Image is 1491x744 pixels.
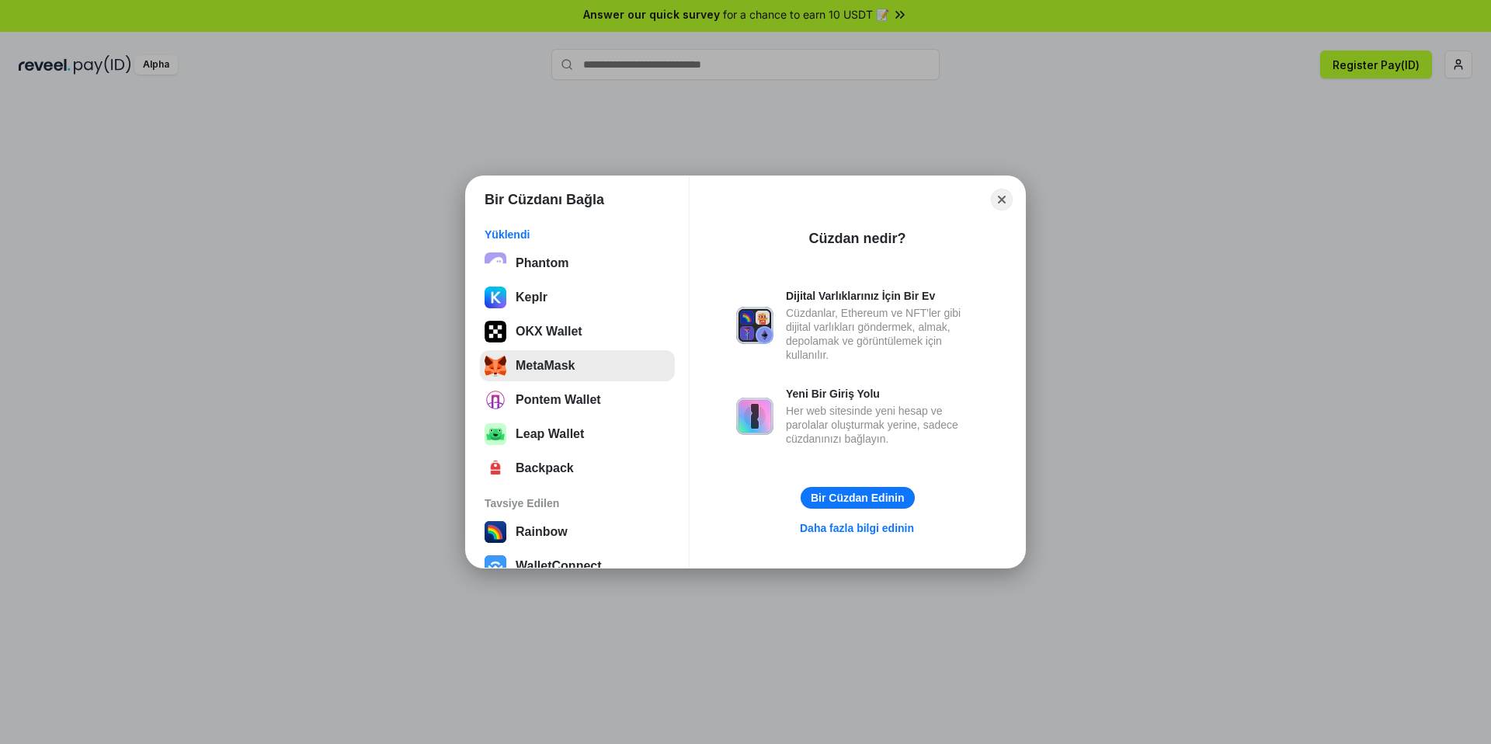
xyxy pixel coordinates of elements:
[736,398,773,435] img: svg+xml,%3Csvg%20xmlns%3D%22http%3A%2F%2Fwww.w3.org%2F2000%2Fsvg%22%20fill%3D%22none%22%20viewBox...
[485,190,604,209] h1: Bir Cüzdanı Bağla
[485,228,670,242] div: Yüklendi
[516,393,601,407] div: Pontem Wallet
[516,525,568,539] div: Rainbow
[801,487,915,509] button: Bir Cüzdan Edinin
[485,321,506,342] img: 5VZ71FV6L7PA3gg3tXrdQ+DgLhC+75Wq3no69P3MC0NFQpx2lL04Ql9gHK1bRDjsSBIvScBnDTk1WrlGIZBorIDEYJj+rhdgn...
[809,229,906,248] div: Cüzdan nedir?
[485,423,506,445] img: svg+xml;base64,PHN2ZyB4bWxucz0iaHR0cDovL3d3dy53My5vcmcvMjAwMC9zdmciIHdpZHRoPSIxNjYiIGhlaWdodD0iMT...
[485,389,506,411] img: svg+xml;base64,PHN2ZyB3aWR0aD0iOTYiIGhlaWdodD0iOTYiIHZpZXdCb3g9IjAgMCA5NiA5NiIgZmlsbD0ibm9uZSIgeG...
[516,427,584,441] div: Leap Wallet
[485,252,506,274] img: epq2vO3P5aLWl15yRS7Q49p1fHTx2Sgh99jU3kfXv7cnPATIVQHAx5oQs66JWv3SWEjHOsb3kKgmE5WNBxBId7C8gm8wEgOvz...
[480,384,675,415] button: Pontem Wallet
[516,290,547,304] div: Keplr
[485,496,670,510] div: Tavsiye Edilen
[485,555,506,577] img: svg+xml,%3Csvg%20width%3D%2228%22%20height%3D%2228%22%20viewBox%3D%220%200%2028%2028%22%20fill%3D...
[786,306,978,362] div: Cüzdanlar, Ethereum ve NFT'ler gibi dijital varlıkları göndermek, almak, depolamak ve görüntüleme...
[736,307,773,344] img: svg+xml,%3Csvg%20xmlns%3D%22http%3A%2F%2Fwww.w3.org%2F2000%2Fsvg%22%20fill%3D%22none%22%20viewBox...
[516,256,568,270] div: Phantom
[485,457,506,479] img: 4BxBxKvl5W07cAAAAASUVORK5CYII=
[485,355,506,377] img: svg+xml;base64,PHN2ZyB3aWR0aD0iMzUiIGhlaWdodD0iMzQiIHZpZXdCb3g9IjAgMCAzNSAzNCIgZmlsbD0ibm9uZSIgeG...
[480,282,675,313] button: Keplr
[480,248,675,279] button: Phantom
[485,287,506,308] img: ByMCUfJCc2WaAAAAAElFTkSuQmCC
[516,559,602,573] div: WalletConnect
[786,387,978,401] div: Yeni Bir Giriş Yolu
[786,404,978,446] div: Her web sitesinde yeni hesap ve parolalar oluşturmak yerine, sadece cüzdanınızı bağlayın.
[480,419,675,450] button: Leap Wallet
[791,518,923,538] a: Daha fazla bilgi edinin
[480,453,675,484] button: Backpack
[516,325,582,339] div: OKX Wallet
[516,461,574,475] div: Backpack
[800,521,914,535] div: Daha fazla bilgi edinin
[516,359,575,373] div: MetaMask
[480,316,675,347] button: OKX Wallet
[480,551,675,582] button: WalletConnect
[480,350,675,381] button: MetaMask
[485,521,506,543] img: svg+xml,%3Csvg%20width%3D%22120%22%20height%3D%22120%22%20viewBox%3D%220%200%20120%20120%22%20fil...
[786,289,978,303] div: Dijital Varlıklarınız İçin Bir Ev
[480,516,675,548] button: Rainbow
[991,189,1013,210] button: Close
[811,491,905,505] div: Bir Cüzdan Edinin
